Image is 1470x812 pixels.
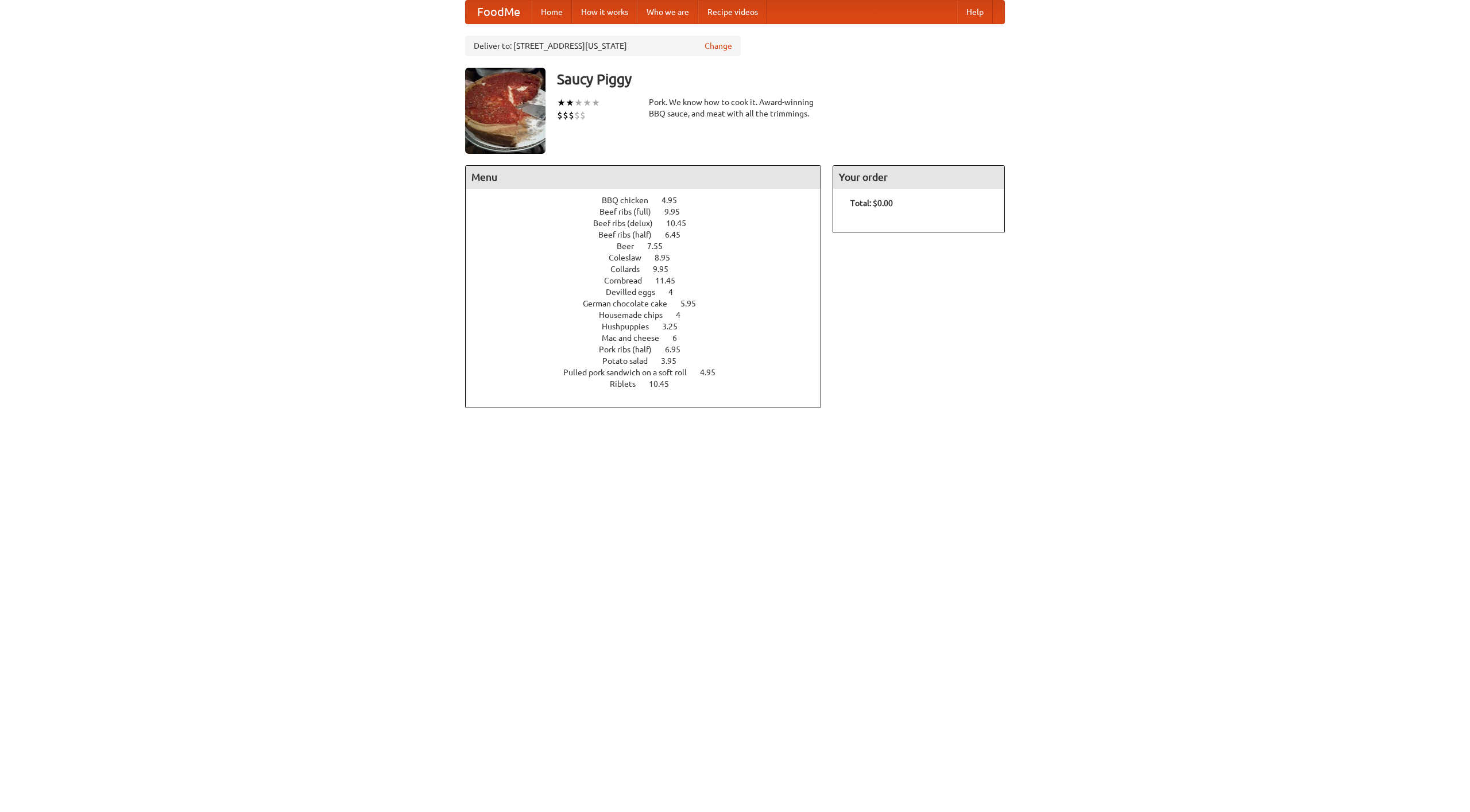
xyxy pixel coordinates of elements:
li: $ [574,109,580,122]
a: Cornbread 11.45 [604,276,697,285]
span: 4 [676,310,692,320]
a: Change [705,40,732,52]
span: Collards [610,265,651,274]
span: 11.45 [655,276,687,285]
span: 6 [672,333,688,343]
li: $ [557,109,563,122]
span: 10.45 [649,379,680,388]
span: 5.95 [680,299,707,308]
a: FoodMe [466,1,532,24]
span: 9.95 [653,265,680,274]
span: Pork ribs (half) [599,345,663,354]
span: 3.95 [661,356,688,366]
a: Help [957,1,993,24]
li: ★ [557,96,566,109]
span: 4.95 [700,368,727,377]
li: ★ [574,96,583,109]
span: Pulled pork sandwich on a soft roll [563,368,698,377]
li: ★ [566,96,574,109]
span: Hushpuppies [602,322,660,331]
span: 3.25 [662,322,689,331]
span: 7.55 [647,242,674,251]
b: Total: $0.00 [850,199,893,208]
span: Riblets [610,379,647,388]
span: Mac and cheese [602,333,671,343]
img: angular.jpg [465,68,546,154]
span: Beef ribs (delux) [593,219,664,228]
a: Who we are [637,1,698,24]
span: 8.95 [655,253,682,262]
a: Coleslaw 8.95 [609,253,691,262]
a: How it works [572,1,637,24]
span: German chocolate cake [583,299,679,308]
span: 4.95 [661,196,688,205]
a: Pork ribs (half) 6.95 [599,345,702,354]
h4: Menu [466,166,821,189]
span: 10.45 [666,219,698,228]
a: Recipe videos [698,1,767,24]
a: German chocolate cake 5.95 [583,299,717,308]
a: Beef ribs (full) 9.95 [599,207,701,216]
span: Coleslaw [609,253,653,262]
span: Beef ribs (full) [599,207,663,216]
h4: Your order [833,166,1004,189]
span: Devilled eggs [606,287,667,297]
a: Mac and cheese 6 [602,333,698,343]
span: 4 [668,287,684,297]
li: $ [563,109,568,122]
a: Pulled pork sandwich on a soft roll 4.95 [563,368,737,377]
a: Beer 7.55 [617,242,684,251]
div: Deliver to: [STREET_ADDRESS][US_STATE] [465,36,741,56]
span: Cornbread [604,276,653,285]
a: Beef ribs (delux) 10.45 [593,219,707,228]
li: $ [580,109,586,122]
span: 6.45 [665,230,692,239]
a: Devilled eggs 4 [606,287,694,297]
div: Pork. We know how to cook it. Award-winning BBQ sauce, and meat with all the trimmings. [649,96,821,119]
a: Beef ribs (half) 6.45 [598,230,702,239]
span: BBQ chicken [602,196,660,205]
a: BBQ chicken 4.95 [602,196,698,205]
a: Potato salad 3.95 [602,356,698,366]
a: Housemade chips 4 [599,310,702,320]
li: $ [568,109,574,122]
a: Riblets 10.45 [610,379,690,388]
li: ★ [583,96,591,109]
span: Potato salad [602,356,659,366]
a: Collards 9.95 [610,265,690,274]
a: Home [532,1,572,24]
span: 6.95 [665,345,692,354]
a: Hushpuppies 3.25 [602,322,699,331]
li: ★ [591,96,600,109]
span: 9.95 [664,207,691,216]
span: Beef ribs (half) [598,230,663,239]
span: Housemade chips [599,310,674,320]
h3: Saucy Piggy [557,68,1005,91]
span: Beer [617,242,645,251]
